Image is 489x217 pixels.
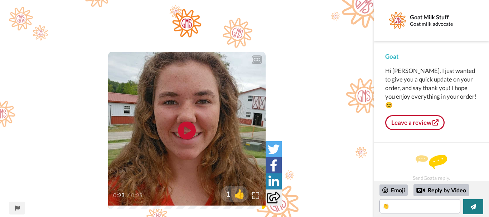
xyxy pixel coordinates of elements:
div: CC [252,56,261,63]
div: Reply by Video [413,184,469,196]
div: Goat [385,52,478,61]
span: 👍 [231,188,248,199]
span: / [127,191,130,200]
span: 1 [221,189,231,199]
div: Emoji [379,184,408,196]
span: 0:23 [113,191,126,200]
button: 1👍 [221,186,248,202]
div: Hi [PERSON_NAME], I just wanted to give you a quick update on your order, and say thank you! I ho... [385,66,478,109]
span: 0:23 [131,191,144,200]
img: Profile Image [389,12,406,29]
div: Goat Milk Stuff [410,14,477,20]
img: message.svg [416,155,447,169]
div: Reply by Video [416,186,425,194]
div: Goat milk advocate [410,21,477,27]
div: Send Goat a reply. [383,155,479,180]
textarea: 👏 [379,199,460,213]
img: 7916b98f-ae7a-4a87-93be-04eb33a40aaf [172,9,202,38]
a: Leave a review [385,115,445,130]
